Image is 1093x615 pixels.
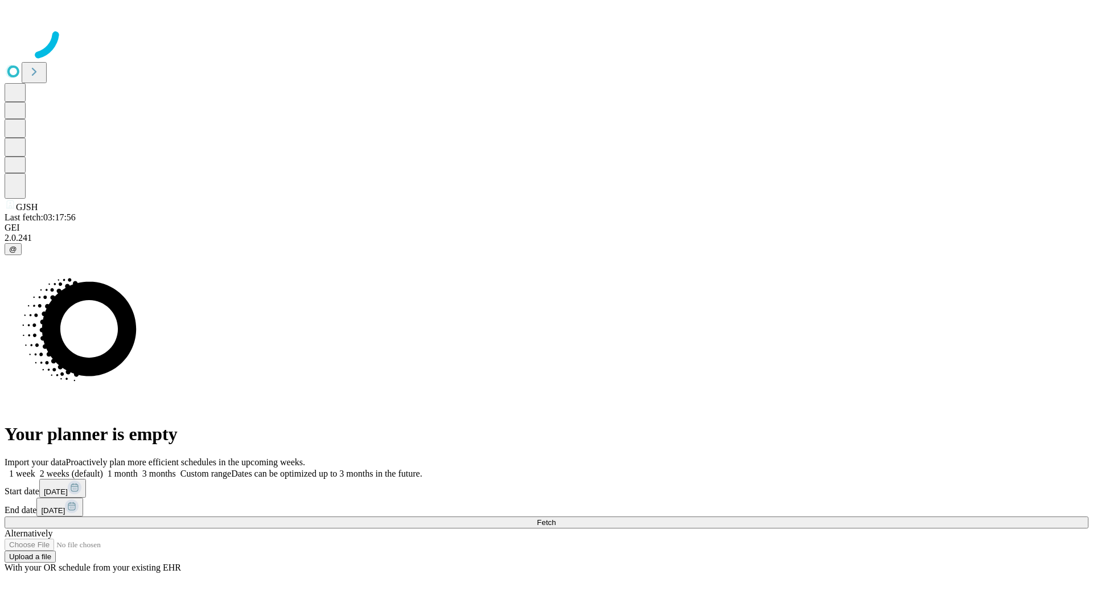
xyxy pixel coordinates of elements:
[5,516,1088,528] button: Fetch
[5,498,1088,516] div: End date
[9,245,17,253] span: @
[5,243,22,255] button: @
[231,469,422,478] span: Dates can be optimized up to 3 months in the future.
[41,506,65,515] span: [DATE]
[5,212,76,222] span: Last fetch: 03:17:56
[5,223,1088,233] div: GEI
[66,457,305,467] span: Proactively plan more efficient schedules in the upcoming weeks.
[39,479,86,498] button: [DATE]
[5,551,56,563] button: Upload a file
[5,528,52,538] span: Alternatively
[9,469,35,478] span: 1 week
[5,457,66,467] span: Import your data
[5,563,181,572] span: With your OR schedule from your existing EHR
[36,498,83,516] button: [DATE]
[5,479,1088,498] div: Start date
[180,469,231,478] span: Custom range
[5,424,1088,445] h1: Your planner is empty
[40,469,103,478] span: 2 weeks (default)
[5,233,1088,243] div: 2.0.241
[108,469,138,478] span: 1 month
[537,518,556,527] span: Fetch
[44,487,68,496] span: [DATE]
[16,202,38,212] span: GJSH
[142,469,176,478] span: 3 months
